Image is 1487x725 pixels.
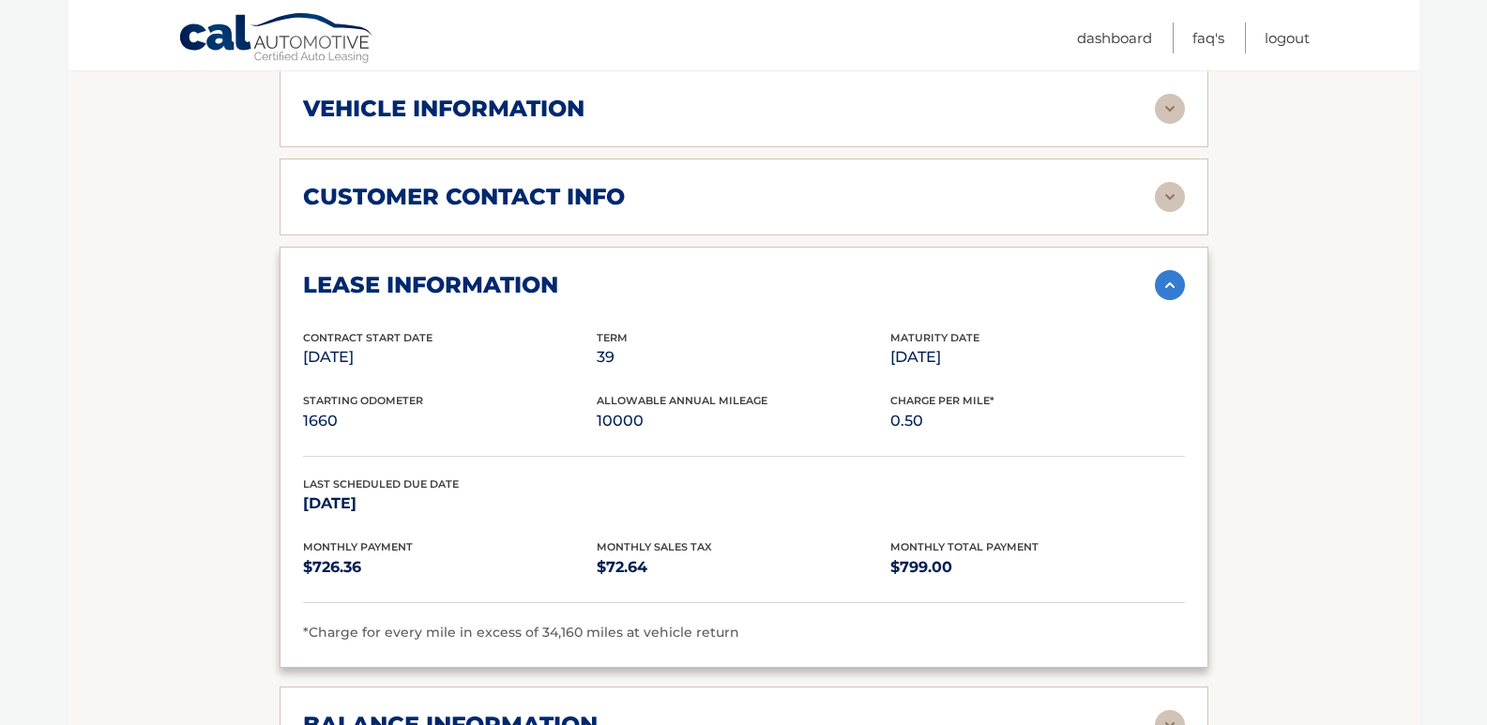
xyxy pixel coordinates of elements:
h2: lease information [303,271,558,299]
p: 10000 [597,408,890,434]
span: Term [597,331,628,344]
p: 39 [597,344,890,370]
p: 1660 [303,408,597,434]
span: Starting Odometer [303,394,423,407]
a: FAQ's [1192,23,1224,53]
p: [DATE] [303,491,597,517]
span: Monthly Sales Tax [597,540,712,553]
p: $726.36 [303,554,597,581]
span: Monthly Total Payment [890,540,1039,553]
span: *Charge for every mile in excess of 34,160 miles at vehicle return [303,624,739,641]
span: Charge Per Mile* [890,394,994,407]
h2: vehicle information [303,95,584,123]
h2: customer contact info [303,183,625,211]
p: [DATE] [303,344,597,370]
a: Cal Automotive [178,12,375,67]
span: Contract Start Date [303,331,432,344]
a: Logout [1265,23,1310,53]
a: Dashboard [1077,23,1152,53]
p: $72.64 [597,554,890,581]
p: $799.00 [890,554,1184,581]
p: 0.50 [890,408,1184,434]
span: Allowable Annual Mileage [597,394,767,407]
img: accordion-rest.svg [1155,94,1185,124]
p: [DATE] [890,344,1184,370]
span: Monthly Payment [303,540,413,553]
img: accordion-rest.svg [1155,182,1185,212]
img: accordion-active.svg [1155,270,1185,300]
span: Last Scheduled Due Date [303,477,459,491]
span: Maturity Date [890,331,979,344]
